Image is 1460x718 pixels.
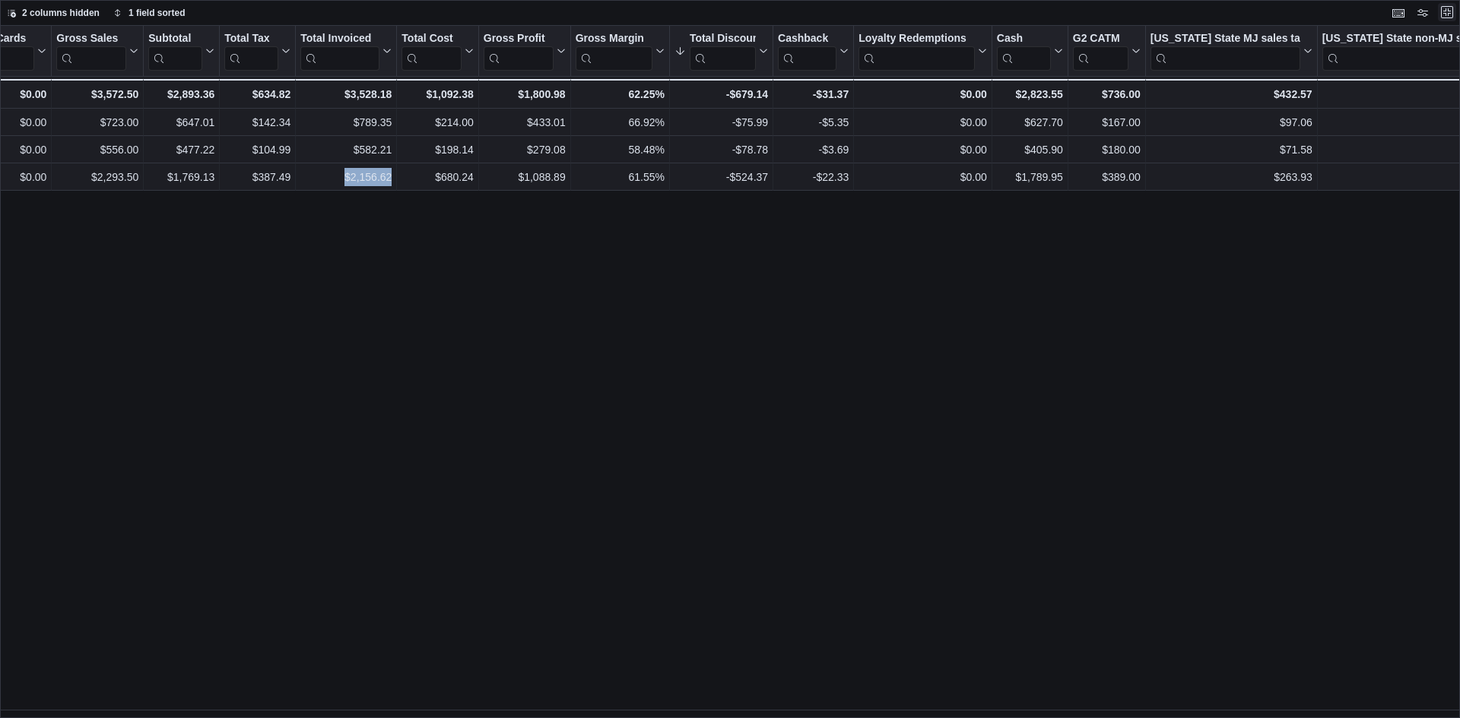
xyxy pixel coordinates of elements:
div: $582.21 [300,141,392,159]
div: Gross Sales [56,32,126,46]
div: $723.00 [56,113,138,131]
div: $263.93 [1151,168,1312,186]
button: Gross Margin [576,32,665,71]
div: $104.99 [224,141,290,159]
div: Cashback [778,32,836,46]
div: $387.49 [224,168,290,186]
div: $3,572.50 [56,85,138,103]
div: Total Cost [401,32,461,71]
div: Total Invoiced [300,32,379,71]
button: Cashback [778,32,849,71]
button: Loyalty Redemptions [859,32,987,71]
div: $1,800.98 [484,85,566,103]
div: $0.00 [859,168,987,186]
div: Cash [997,32,1051,71]
div: $71.58 [1151,141,1312,159]
div: Cash [997,32,1051,46]
div: Total Discount [690,32,756,71]
div: $627.70 [997,113,1063,131]
div: $647.01 [148,113,214,131]
div: $3,528.18 [300,85,392,103]
button: Exit fullscreen [1438,3,1456,21]
div: -$524.37 [674,168,768,186]
button: Total Discount [674,32,768,71]
div: Total Invoiced [300,32,379,46]
div: $389.00 [1073,168,1141,186]
div: $97.06 [1151,113,1312,131]
div: $167.00 [1073,113,1141,131]
div: $0.00 [859,113,987,131]
div: [US_STATE] State MJ sales tax [1151,32,1300,46]
div: Loyalty Redemptions [859,32,975,71]
div: $2,156.62 [300,168,392,186]
button: Display options [1414,4,1432,22]
div: G2 CATM [1073,32,1128,71]
div: -$78.78 [674,141,768,159]
div: -$31.37 [778,85,849,103]
div: Total Discount [690,32,756,46]
div: 58.48% [576,141,665,159]
div: Subtotal [148,32,202,71]
div: $433.01 [484,113,566,131]
button: Cash [997,32,1063,71]
div: $214.00 [401,113,473,131]
button: Gross Sales [56,32,138,71]
div: $2,893.36 [148,85,214,103]
div: -$3.69 [778,141,849,159]
div: $142.34 [224,113,290,131]
div: $405.90 [997,141,1063,159]
div: $180.00 [1073,141,1141,159]
button: Total Cost [401,32,473,71]
div: Total Tax [224,32,278,71]
div: $1,769.13 [148,168,214,186]
div: $0.00 [859,141,987,159]
div: Subtotal [148,32,202,46]
div: Cashback [778,32,836,71]
div: $736.00 [1073,85,1141,103]
button: Total Invoiced [300,32,392,71]
button: 1 field sorted [107,4,192,22]
div: 66.92% [576,113,665,131]
div: Total Cost [401,32,461,46]
div: -$22.33 [778,168,849,186]
div: Gross Sales [56,32,126,71]
div: -$679.14 [674,85,768,103]
div: $2,823.55 [997,85,1063,103]
div: $0.00 [859,85,987,103]
div: $279.08 [484,141,566,159]
div: Gross Margin [576,32,652,46]
div: Gross Margin [576,32,652,71]
div: $789.35 [300,113,392,131]
button: [US_STATE] State MJ sales tax [1151,32,1312,71]
button: Gross Profit [484,32,566,71]
div: $556.00 [56,141,138,159]
div: $432.57 [1151,85,1312,103]
div: Total Tax [224,32,278,46]
div: G2 CATM [1073,32,1128,46]
div: $634.82 [224,85,290,103]
div: Gross Profit [484,32,554,71]
button: G2 CATM [1073,32,1141,71]
span: 2 columns hidden [22,7,100,19]
div: $198.14 [401,141,473,159]
div: Colorado State MJ sales tax [1151,32,1300,71]
span: 1 field sorted [129,7,186,19]
div: Gross Profit [484,32,554,46]
button: 2 columns hidden [1,4,106,22]
div: $2,293.50 [56,168,138,186]
div: 61.55% [576,168,665,186]
div: $680.24 [401,168,473,186]
div: $1,092.38 [401,85,473,103]
div: $1,789.95 [997,168,1063,186]
div: 62.25% [576,85,665,103]
button: Keyboard shortcuts [1389,4,1408,22]
button: Total Tax [224,32,290,71]
div: $1,088.89 [484,168,566,186]
div: -$75.99 [674,113,768,131]
div: Loyalty Redemptions [859,32,975,46]
button: Subtotal [148,32,214,71]
div: $477.22 [148,141,214,159]
div: -$5.35 [778,113,849,131]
